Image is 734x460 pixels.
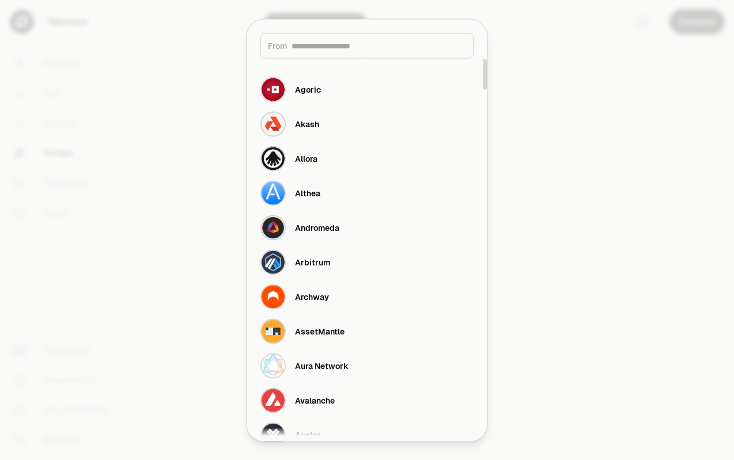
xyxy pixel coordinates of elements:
[254,279,480,314] button: Archway LogoArchway
[262,147,285,170] img: Allora Logo
[295,187,320,199] div: Althea
[295,222,339,233] div: Andromeda
[295,83,321,95] div: Agoric
[295,325,345,337] div: AssetMantle
[262,389,285,412] img: Avalanche Logo
[254,210,480,245] button: Andromeda LogoAndromeda
[295,394,335,406] div: Avalanche
[295,118,319,130] div: Akash
[254,107,480,141] button: Akash LogoAkash
[254,245,480,279] button: Arbitrum LogoArbitrum
[254,314,480,348] button: AssetMantle LogoAssetMantle
[295,360,349,371] div: Aura Network
[254,383,480,417] button: Avalanche LogoAvalanche
[262,423,285,446] img: Axelar Logo
[262,78,285,101] img: Agoric Logo
[254,348,480,383] button: Aura Network LogoAura Network
[254,72,480,107] button: Agoric LogoAgoric
[295,256,330,268] div: Arbitrum
[254,176,480,210] button: Althea LogoAlthea
[262,320,285,343] img: AssetMantle Logo
[262,250,285,273] img: Arbitrum Logo
[262,112,285,135] img: Akash Logo
[262,354,285,377] img: Aura Network Logo
[262,285,285,308] img: Archway Logo
[295,429,320,440] div: Axelar
[262,181,285,204] img: Althea Logo
[295,291,329,302] div: Archway
[262,216,285,239] img: Andromeda Logo
[254,417,480,452] button: Axelar LogoAxelar
[295,153,317,164] div: Allora
[268,40,287,51] span: From
[254,141,480,176] button: Allora LogoAllora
